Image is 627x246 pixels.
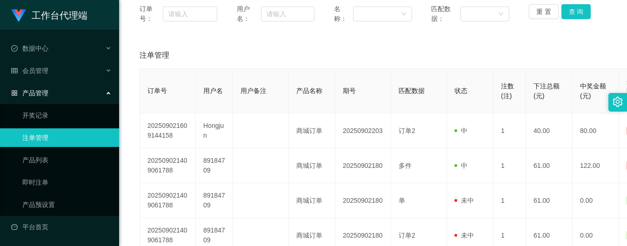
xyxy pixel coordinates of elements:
i: 图标: check-circle-o [11,45,18,52]
span: 用户名 [203,87,223,94]
button: 查 询 [561,4,591,19]
td: 80.00 [573,113,619,148]
span: 中奖金额(元) [580,82,606,100]
td: 商城订单 [289,113,335,148]
td: 202509021409061788 [140,148,196,183]
a: 工作台代理端 [11,11,87,19]
a: 产品列表 [22,151,112,169]
span: 数据中心 [11,45,48,52]
a: 注单管理 [22,128,112,147]
span: 会员管理 [11,67,48,74]
td: 1 [494,113,526,148]
span: 中 [454,127,467,134]
span: 订单2 [399,127,415,134]
td: 40.00 [526,113,573,148]
i: 图标: setting [613,97,623,107]
span: 用户名： [237,4,260,24]
td: 商城订单 [289,183,335,218]
span: 注数(注) [501,82,514,100]
span: 期号 [343,87,356,94]
td: 122.00 [573,148,619,183]
a: 产品预设置 [22,195,112,214]
td: 61.00 [526,148,573,183]
span: 中 [454,162,467,169]
td: 商城订单 [289,148,335,183]
td: 202509021609144158 [140,113,196,148]
a: 开奖记录 [22,106,112,125]
a: 即时注单 [22,173,112,192]
td: 89184709 [196,148,233,183]
a: 图标: dashboard平台首页 [11,218,112,236]
td: Hongjun [196,113,233,148]
span: 注单管理 [140,50,169,61]
button: 重 置 [529,4,559,19]
span: 名称： [334,4,353,24]
td: 20250902180 [335,183,391,218]
span: 产品名称 [296,87,322,94]
span: 未中 [454,197,474,204]
i: 图标: down [498,11,504,18]
span: 多件 [399,162,412,169]
span: 用户备注 [240,87,267,94]
span: 状态 [454,87,467,94]
h1: 工作台代理端 [32,0,87,30]
i: 图标: down [401,11,407,18]
span: 订单号 [147,87,167,94]
td: 20250902203 [335,113,391,148]
span: 下注总额(元) [534,82,560,100]
td: 1 [494,183,526,218]
span: 匹配数据： [431,4,460,24]
td: 61.00 [526,183,573,218]
span: 产品管理 [11,89,48,97]
td: 0.00 [573,183,619,218]
td: 202509021409061788 [140,183,196,218]
span: 未中 [454,232,474,239]
span: 订单2 [399,232,415,239]
img: logo.9652507e.png [11,9,26,22]
span: 单 [399,197,405,204]
input: 请输入 [163,7,217,21]
input: 请输入 [261,7,315,21]
td: 20250902180 [335,148,391,183]
span: 订单号： [140,4,163,24]
td: 1 [494,148,526,183]
td: 89184709 [196,183,233,218]
span: 匹配数据 [399,87,425,94]
i: 图标: appstore-o [11,90,18,96]
i: 图标: table [11,67,18,74]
